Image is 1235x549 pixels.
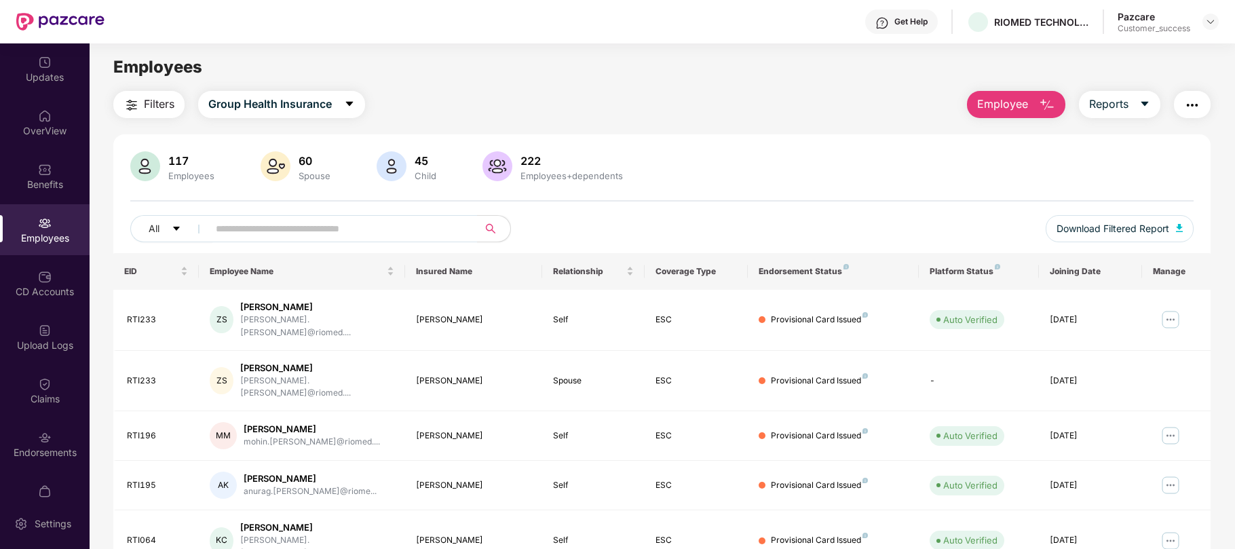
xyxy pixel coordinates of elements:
[1039,97,1055,113] img: svg+xml;base64,PHN2ZyB4bWxucz0iaHR0cDovL3d3dy53My5vcmcvMjAwMC9zdmciIHhtbG5zOnhsaW5rPSJodHRwOi8vd3...
[412,154,439,168] div: 45
[482,151,512,181] img: svg+xml;base64,PHN2ZyB4bWxucz0iaHR0cDovL3d3dy53My5vcmcvMjAwMC9zdmciIHhtbG5zOnhsaW5rPSJodHRwOi8vd3...
[412,170,439,181] div: Child
[240,375,394,400] div: [PERSON_NAME].[PERSON_NAME]@riomed....
[199,253,404,290] th: Employee Name
[930,266,1028,277] div: Platform Status
[14,517,28,531] img: svg+xml;base64,PHN2ZyBpZD0iU2V0dGluZy0yMHgyMCIgeG1sbnM9Imh0dHA6Ly93d3cudzMub3JnLzIwMDAvc3ZnIiB3aW...
[771,430,868,442] div: Provisional Card Issued
[208,96,332,113] span: Group Health Insurance
[261,151,290,181] img: svg+xml;base64,PHN2ZyB4bWxucz0iaHR0cDovL3d3dy53My5vcmcvMjAwMC9zdmciIHhtbG5zOnhsaW5rPSJodHRwOi8vd3...
[862,428,868,434] img: svg+xml;base64,PHN2ZyB4bWxucz0iaHR0cDovL3d3dy53My5vcmcvMjAwMC9zdmciIHdpZHRoPSI4IiBoZWlnaHQ9IjgiIH...
[1050,314,1131,326] div: [DATE]
[1057,221,1169,236] span: Download Filtered Report
[38,109,52,123] img: svg+xml;base64,PHN2ZyBpZD0iSG9tZSIgeG1sbnM9Imh0dHA6Ly93d3cudzMub3JnLzIwMDAvc3ZnIiB3aWR0aD0iMjAiIG...
[862,373,868,379] img: svg+xml;base64,PHN2ZyB4bWxucz0iaHR0cDovL3d3dy53My5vcmcvMjAwMC9zdmciIHdpZHRoPSI4IiBoZWlnaHQ9IjgiIH...
[518,154,626,168] div: 222
[166,154,217,168] div: 117
[172,224,181,235] span: caret-down
[553,430,634,442] div: Self
[38,377,52,391] img: svg+xml;base64,PHN2ZyBpZD0iQ2xhaW0iIHhtbG5zPSJodHRwOi8vd3d3LnczLm9yZy8yMDAwL3N2ZyIgd2lkdGg9IjIwIi...
[344,98,355,111] span: caret-down
[477,223,503,234] span: search
[1050,534,1131,547] div: [DATE]
[127,430,188,442] div: RTI196
[38,216,52,230] img: svg+xml;base64,PHN2ZyBpZD0iRW1wbG95ZWVzIiB4bWxucz0iaHR0cDovL3d3dy53My5vcmcvMjAwMC9zdmciIHdpZHRoPS...
[894,16,928,27] div: Get Help
[130,151,160,181] img: svg+xml;base64,PHN2ZyB4bWxucz0iaHR0cDovL3d3dy53My5vcmcvMjAwMC9zdmciIHhtbG5zOnhsaW5rPSJodHRwOi8vd3...
[240,314,394,339] div: [PERSON_NAME].[PERSON_NAME]@riomed....
[771,479,868,492] div: Provisional Card Issued
[919,351,1039,412] td: -
[1046,215,1194,242] button: Download Filtered Report
[943,533,997,547] div: Auto Verified
[1118,23,1190,34] div: Customer_success
[655,534,737,547] div: ESC
[759,266,909,277] div: Endorsement Status
[31,517,75,531] div: Settings
[771,314,868,326] div: Provisional Card Issued
[296,154,333,168] div: 60
[943,478,997,492] div: Auto Verified
[977,96,1028,113] span: Employee
[645,253,748,290] th: Coverage Type
[296,170,333,181] div: Spouse
[16,13,104,31] img: New Pazcare Logo
[1079,91,1160,118] button: Reportscaret-down
[542,253,645,290] th: Relationship
[553,375,634,387] div: Spouse
[210,367,233,394] div: ZS
[377,151,406,181] img: svg+xml;base64,PHN2ZyB4bWxucz0iaHR0cDovL3d3dy53My5vcmcvMjAwMC9zdmciIHhtbG5zOnhsaW5rPSJodHRwOi8vd3...
[655,479,737,492] div: ESC
[38,270,52,284] img: svg+xml;base64,PHN2ZyBpZD0iQ0RfQWNjb3VudHMiIGRhdGEtbmFtZT0iQ0QgQWNjb3VudHMiIHhtbG5zPSJodHRwOi8vd3...
[240,301,394,314] div: [PERSON_NAME]
[843,264,849,269] img: svg+xml;base64,PHN2ZyB4bWxucz0iaHR0cDovL3d3dy53My5vcmcvMjAwMC9zdmciIHdpZHRoPSI4IiBoZWlnaHQ9IjgiIH...
[655,314,737,326] div: ESC
[210,306,233,333] div: ZS
[127,479,188,492] div: RTI195
[1050,479,1131,492] div: [DATE]
[144,96,174,113] span: Filters
[416,375,531,387] div: [PERSON_NAME]
[553,479,634,492] div: Self
[127,375,188,387] div: RTI233
[477,215,511,242] button: search
[210,472,237,499] div: AK
[416,479,531,492] div: [PERSON_NAME]
[1160,474,1181,496] img: manageButton
[1050,430,1131,442] div: [DATE]
[1142,253,1211,290] th: Manage
[943,429,997,442] div: Auto Verified
[967,91,1065,118] button: Employee
[240,521,394,534] div: [PERSON_NAME]
[127,534,188,547] div: RTI064
[38,431,52,444] img: svg+xml;base64,PHN2ZyBpZD0iRW5kb3JzZW1lbnRzIiB4bWxucz0iaHR0cDovL3d3dy53My5vcmcvMjAwMC9zdmciIHdpZH...
[862,312,868,318] img: svg+xml;base64,PHN2ZyB4bWxucz0iaHR0cDovL3d3dy53My5vcmcvMjAwMC9zdmciIHdpZHRoPSI4IiBoZWlnaHQ9IjgiIH...
[124,266,178,277] span: EID
[38,163,52,176] img: svg+xml;base64,PHN2ZyBpZD0iQmVuZWZpdHMiIHhtbG5zPSJodHRwOi8vd3d3LnczLm9yZy8yMDAwL3N2ZyIgd2lkdGg9Ij...
[1039,253,1142,290] th: Joining Date
[994,16,1089,29] div: RIOMED TECHNOLOGIES INDIA PRIVATE LIMITED
[38,485,52,498] img: svg+xml;base64,PHN2ZyBpZD0iTXlfT3JkZXJzIiBkYXRhLW5hbWU9Ik15IE9yZGVycyIgeG1sbnM9Imh0dHA6Ly93d3cudz...
[1139,98,1150,111] span: caret-down
[1205,16,1216,27] img: svg+xml;base64,PHN2ZyBpZD0iRHJvcGRvd24tMzJ4MzIiIHhtbG5zPSJodHRwOi8vd3d3LnczLm9yZy8yMDAwL3N2ZyIgd2...
[127,314,188,326] div: RTI233
[553,314,634,326] div: Self
[518,170,626,181] div: Employees+dependents
[244,472,377,485] div: [PERSON_NAME]
[113,57,202,77] span: Employees
[875,16,889,30] img: svg+xml;base64,PHN2ZyBpZD0iSGVscC0zMngzMiIgeG1sbnM9Imh0dHA6Ly93d3cudzMub3JnLzIwMDAvc3ZnIiB3aWR0aD...
[862,533,868,538] img: svg+xml;base64,PHN2ZyB4bWxucz0iaHR0cDovL3d3dy53My5vcmcvMjAwMC9zdmciIHdpZHRoPSI4IiBoZWlnaHQ9IjgiIH...
[655,375,737,387] div: ESC
[113,91,185,118] button: Filters
[210,422,237,449] div: MM
[149,221,159,236] span: All
[405,253,542,290] th: Insured Name
[123,97,140,113] img: svg+xml;base64,PHN2ZyB4bWxucz0iaHR0cDovL3d3dy53My5vcmcvMjAwMC9zdmciIHdpZHRoPSIyNCIgaGVpZ2h0PSIyNC...
[416,430,531,442] div: [PERSON_NAME]
[244,485,377,498] div: anurag.[PERSON_NAME]@riome...
[1050,375,1131,387] div: [DATE]
[771,375,868,387] div: Provisional Card Issued
[943,313,997,326] div: Auto Verified
[862,478,868,483] img: svg+xml;base64,PHN2ZyB4bWxucz0iaHR0cDovL3d3dy53My5vcmcvMjAwMC9zdmciIHdpZHRoPSI4IiBoZWlnaHQ9IjgiIH...
[655,430,737,442] div: ESC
